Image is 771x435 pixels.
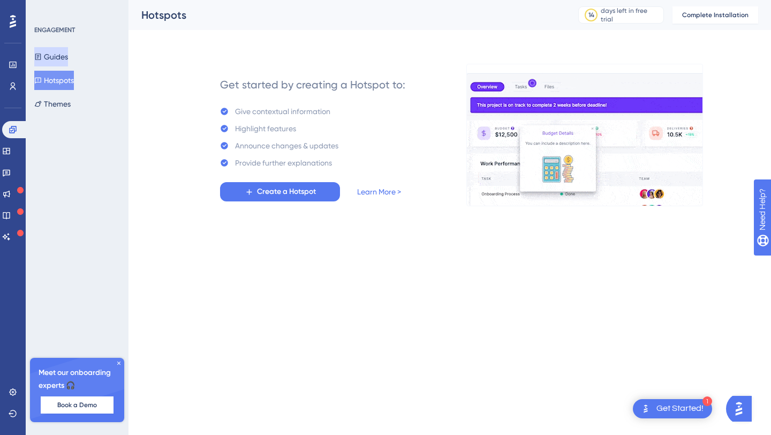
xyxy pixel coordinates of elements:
div: ENGAGEMENT [34,26,75,34]
button: Create a Hotspot [220,182,340,201]
div: Open Get Started! checklist, remaining modules: 1 [633,399,712,418]
div: Give contextual information [235,105,330,118]
div: Get started by creating a Hotspot to: [220,77,405,92]
img: a956fa7fe1407719453ceabf94e6a685.gif [466,64,703,206]
span: Create a Hotspot [257,185,316,198]
button: Hotspots [34,71,74,90]
div: Hotspots [141,7,551,22]
div: Provide further explanations [235,156,332,169]
button: Guides [34,47,68,66]
div: Get Started! [656,403,704,415]
div: 14 [588,11,594,19]
div: 1 [702,396,712,406]
span: Need Help? [25,3,67,16]
span: Meet our onboarding experts 🎧 [39,366,116,392]
button: Themes [34,94,71,114]
iframe: UserGuiding AI Assistant Launcher [726,393,758,425]
div: Highlight features [235,122,296,135]
span: Complete Installation [682,11,749,19]
div: Announce changes & updates [235,139,338,152]
div: days left in free trial [601,6,660,24]
button: Book a Demo [41,396,114,414]
button: Complete Installation [672,6,758,24]
span: Book a Demo [57,401,97,409]
a: Learn More > [357,185,401,198]
img: launcher-image-alternative-text [639,402,652,415]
